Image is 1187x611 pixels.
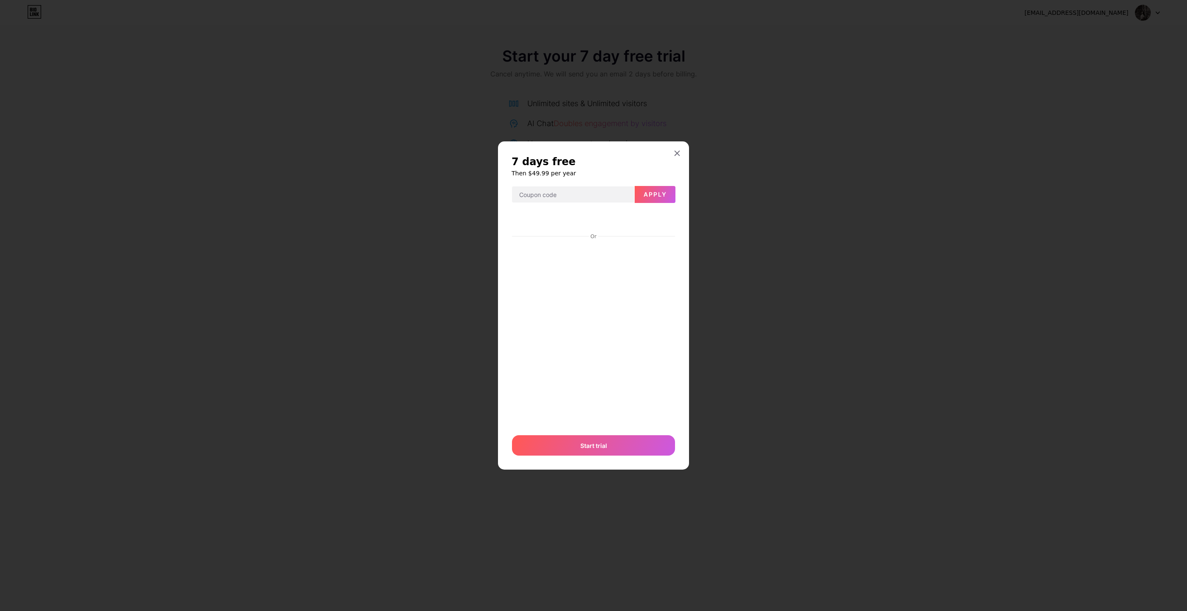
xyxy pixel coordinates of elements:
[512,169,675,177] h6: Then $49.99 per year
[580,441,607,450] span: Start trial
[512,210,675,231] iframe: Secure payment button frame
[589,233,598,240] div: Or
[512,186,634,203] input: Coupon code
[512,155,576,169] span: 7 days free
[510,241,677,427] iframe: Secure payment input frame
[644,191,667,198] span: Apply
[635,186,675,203] button: Apply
